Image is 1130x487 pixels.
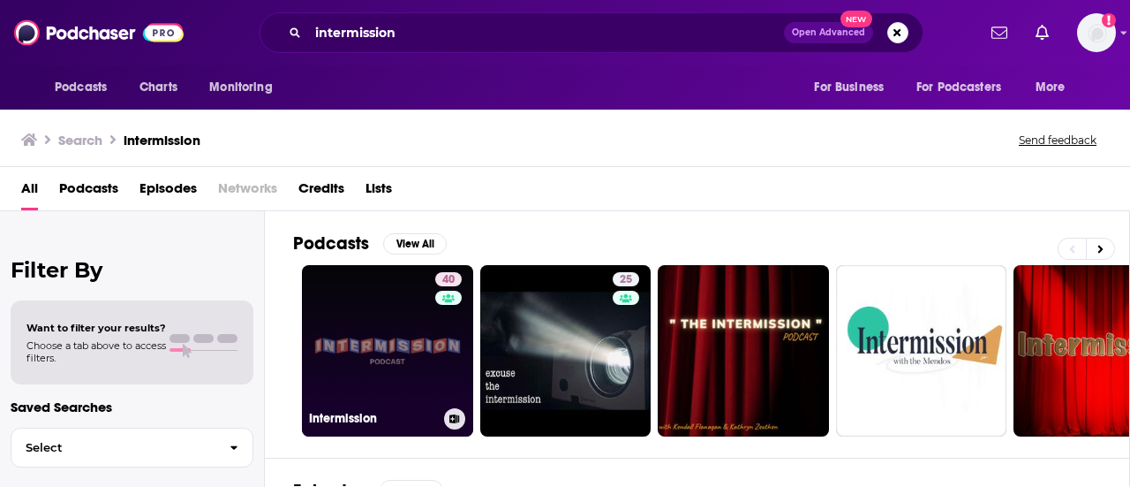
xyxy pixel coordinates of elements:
[613,272,639,286] a: 25
[293,232,447,255] a: PodcastsView All
[365,174,392,210] a: Lists
[480,265,652,437] a: 25
[309,411,437,426] h3: Intermission
[197,71,295,104] button: open menu
[620,271,632,289] span: 25
[802,71,906,104] button: open menu
[916,75,1001,100] span: For Podcasters
[209,75,272,100] span: Monitoring
[26,339,166,364] span: Choose a tab above to access filters.
[984,18,1014,48] a: Show notifications dropdown
[218,174,277,210] span: Networks
[1028,18,1056,48] a: Show notifications dropdown
[1023,71,1088,104] button: open menu
[435,272,462,286] a: 40
[58,132,102,148] h3: Search
[840,11,872,27] span: New
[11,399,253,415] p: Saved Searches
[905,71,1027,104] button: open menu
[14,16,184,49] img: Podchaser - Follow, Share and Rate Podcasts
[260,12,923,53] div: Search podcasts, credits, & more...
[814,75,884,100] span: For Business
[1077,13,1116,52] button: Show profile menu
[298,174,344,210] a: Credits
[11,257,253,283] h2: Filter By
[55,75,107,100] span: Podcasts
[21,174,38,210] a: All
[128,71,188,104] a: Charts
[1102,13,1116,27] svg: Add a profile image
[1036,75,1066,100] span: More
[383,233,447,255] button: View All
[784,22,873,43] button: Open AdvancedNew
[1077,13,1116,52] img: User Profile
[308,19,784,47] input: Search podcasts, credits, & more...
[293,232,369,255] h2: Podcasts
[124,132,200,148] h3: intermission
[1013,133,1102,148] button: Send feedback
[26,322,166,334] span: Want to filter your results?
[1077,13,1116,52] span: Logged in as RebRoz5
[139,75,177,100] span: Charts
[302,265,473,437] a: 40Intermission
[11,428,253,468] button: Select
[11,442,215,453] span: Select
[59,174,118,210] a: Podcasts
[42,71,130,104] button: open menu
[139,174,197,210] a: Episodes
[792,28,865,37] span: Open Advanced
[442,271,455,289] span: 40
